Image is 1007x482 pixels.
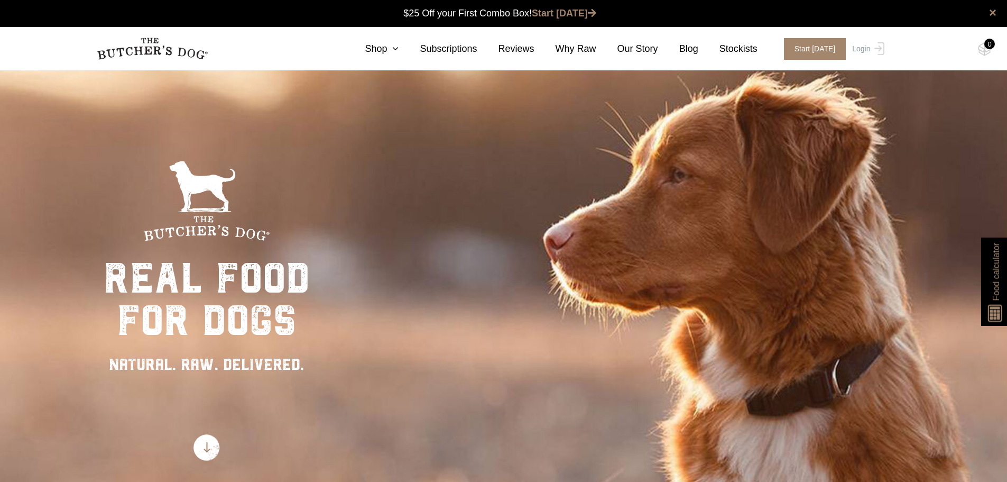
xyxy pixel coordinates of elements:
[984,39,995,49] div: 0
[989,6,996,19] a: close
[399,42,477,56] a: Subscriptions
[990,243,1002,301] span: Food calculator
[532,8,596,19] a: Start [DATE]
[773,38,850,60] a: Start [DATE]
[534,42,596,56] a: Why Raw
[849,38,884,60] a: Login
[104,257,310,342] div: real food for dogs
[978,42,991,56] img: TBD_Cart-Empty.png
[658,42,698,56] a: Blog
[596,42,658,56] a: Our Story
[104,352,310,376] div: NATURAL. RAW. DELIVERED.
[344,42,399,56] a: Shop
[698,42,757,56] a: Stockists
[784,38,846,60] span: Start [DATE]
[477,42,534,56] a: Reviews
